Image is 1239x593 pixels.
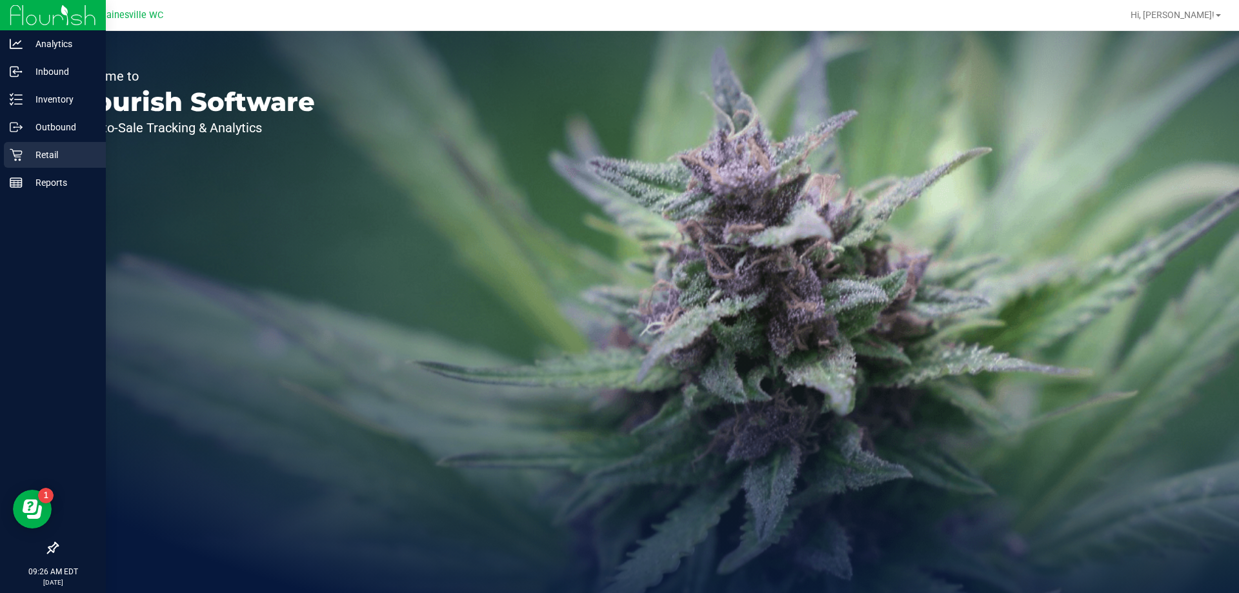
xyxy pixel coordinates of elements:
[70,121,315,134] p: Seed-to-Sale Tracking & Analytics
[23,119,100,135] p: Outbound
[100,10,163,21] span: Gainesville WC
[23,36,100,52] p: Analytics
[6,566,100,578] p: 09:26 AM EDT
[10,176,23,189] inline-svg: Reports
[23,64,100,79] p: Inbound
[10,37,23,50] inline-svg: Analytics
[23,175,100,190] p: Reports
[10,121,23,134] inline-svg: Outbound
[6,578,100,587] p: [DATE]
[38,488,54,503] iframe: Resource center unread badge
[23,147,100,163] p: Retail
[70,89,315,115] p: Flourish Software
[1131,10,1214,20] span: Hi, [PERSON_NAME]!
[10,148,23,161] inline-svg: Retail
[23,92,100,107] p: Inventory
[10,65,23,78] inline-svg: Inbound
[10,93,23,106] inline-svg: Inventory
[70,70,315,83] p: Welcome to
[13,490,52,528] iframe: Resource center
